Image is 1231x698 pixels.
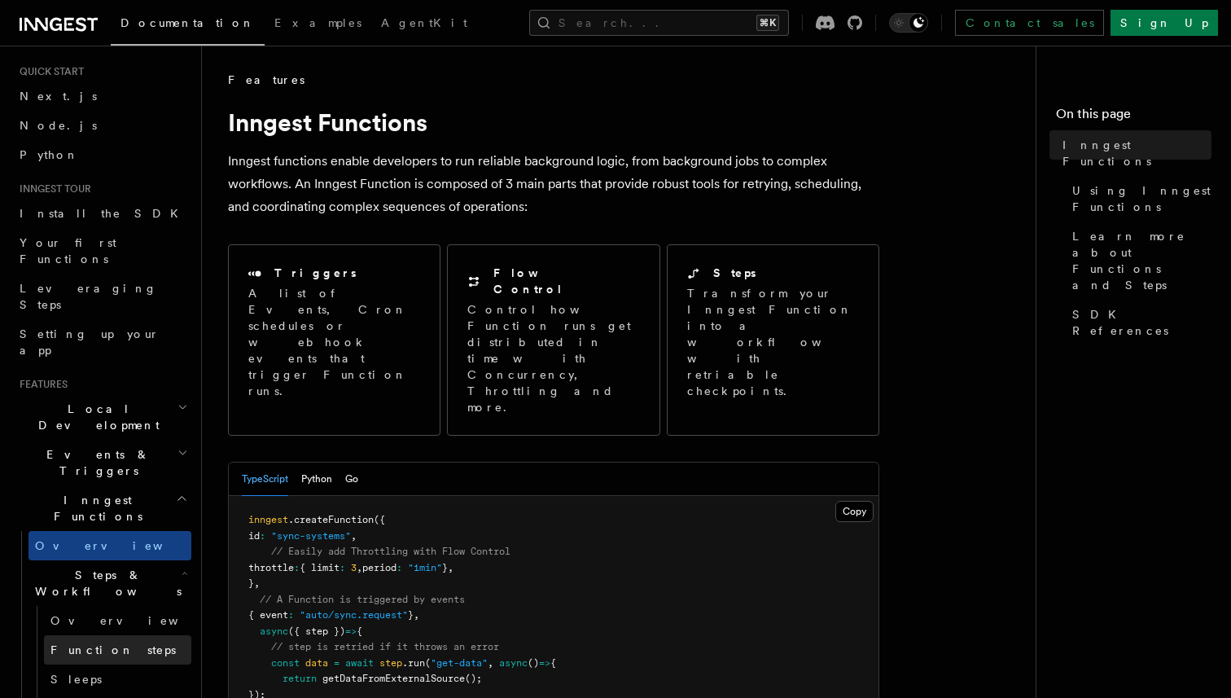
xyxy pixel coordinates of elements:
span: "get-data" [431,657,488,669]
a: Sleeps [44,665,191,694]
span: () [528,657,539,669]
span: Steps & Workflows [28,567,182,599]
a: StepsTransform your Inngest Function into a workflow with retriable checkpoints. [667,244,879,436]
span: Overview [50,614,218,627]
span: .run [402,657,425,669]
button: Copy [835,501,874,522]
span: ({ [374,514,385,525]
span: Node.js [20,119,97,132]
span: const [271,657,300,669]
span: step [379,657,402,669]
span: Examples [274,16,361,29]
span: Inngest Functions [13,492,176,525]
span: // step is retried if it throws an error [271,641,499,652]
span: inngest [248,514,288,525]
span: , [448,562,453,573]
button: Inngest Functions [13,485,191,531]
span: // Easily add Throttling with Flow Control [271,546,510,557]
span: async [260,626,288,637]
h1: Inngest Functions [228,108,879,137]
span: { [357,626,362,637]
span: Function steps [50,643,176,656]
span: (); [465,673,482,684]
button: Toggle dark mode [889,13,928,33]
a: Contact sales [955,10,1104,36]
span: { [550,657,556,669]
span: Inngest Functions [1062,137,1211,169]
span: .createFunction [288,514,374,525]
kbd: ⌘K [756,15,779,31]
span: Python [20,148,79,161]
a: Documentation [111,5,265,46]
a: TriggersA list of Events, Cron schedules or webhook events that trigger Function runs. [228,244,440,436]
span: : [294,562,300,573]
span: getDataFromExternalSource [322,673,465,684]
span: Next.js [20,90,97,103]
span: ({ step }) [288,626,345,637]
span: "sync-systems" [271,530,351,542]
p: Control how Function runs get distributed in time with Concurrency, Throttling and more. [467,301,639,415]
button: Local Development [13,394,191,440]
a: Using Inngest Functions [1066,176,1211,222]
span: Events & Triggers [13,446,177,479]
a: Node.js [13,111,191,140]
span: throttle [248,562,294,573]
span: "1min" [408,562,442,573]
button: Search...⌘K [529,10,789,36]
span: SDK References [1072,306,1211,339]
span: : [396,562,402,573]
span: data [305,657,328,669]
span: Local Development [13,401,177,433]
a: Examples [265,5,371,44]
span: await [345,657,374,669]
span: Leveraging Steps [20,282,157,311]
span: { event [248,609,288,621]
h2: Flow Control [493,265,639,297]
a: Flow ControlControl how Function runs get distributed in time with Concurrency, Throttling and more. [447,244,659,436]
span: , [351,530,357,542]
a: Inngest Functions [1056,130,1211,176]
span: Setting up your app [20,327,160,357]
a: Learn more about Functions and Steps [1066,222,1211,300]
span: period [362,562,396,573]
span: return [283,673,317,684]
span: { limit [300,562,340,573]
span: Overview [35,539,203,552]
h4: On this page [1056,104,1211,130]
span: 3 [351,562,357,573]
span: Quick start [13,65,84,78]
span: } [408,609,414,621]
span: = [334,657,340,669]
a: Your first Functions [13,228,191,274]
span: => [345,626,357,637]
p: A list of Events, Cron schedules or webhook events that trigger Function runs. [248,285,420,399]
span: Inngest tour [13,182,91,195]
a: Overview [44,606,191,635]
h2: Triggers [274,265,357,281]
span: Using Inngest Functions [1072,182,1211,215]
span: , [357,562,362,573]
button: Events & Triggers [13,440,191,485]
a: Next.js [13,81,191,111]
span: "auto/sync.request" [300,609,408,621]
a: Setting up your app [13,319,191,365]
button: Steps & Workflows [28,560,191,606]
span: } [248,577,254,589]
span: Features [228,72,304,88]
a: Python [13,140,191,169]
span: Learn more about Functions and Steps [1072,228,1211,293]
a: Install the SDK [13,199,191,228]
button: TypeScript [242,463,288,496]
a: Function steps [44,635,191,665]
span: Features [13,378,68,391]
span: ( [425,657,431,669]
p: Inngest functions enable developers to run reliable background logic, from background jobs to com... [228,150,879,218]
p: Transform your Inngest Function into a workflow with retriable checkpoints. [687,285,861,399]
a: Overview [28,531,191,560]
span: async [499,657,528,669]
span: Install the SDK [20,207,188,220]
span: Sleeps [50,673,102,686]
h2: Steps [713,265,756,281]
a: AgentKit [371,5,477,44]
span: , [254,577,260,589]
